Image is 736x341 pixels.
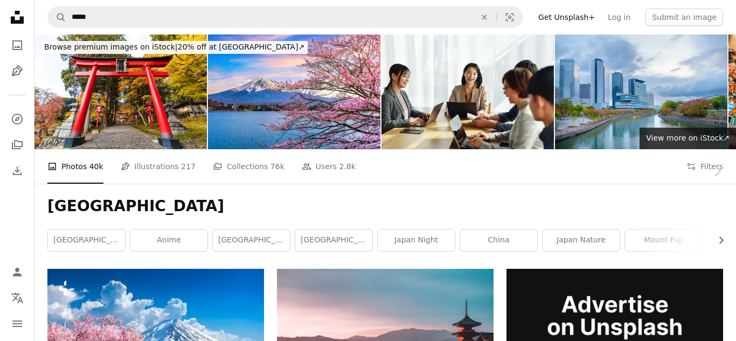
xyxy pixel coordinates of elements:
span: 2.8k [339,161,355,172]
a: [GEOGRAPHIC_DATA] [213,229,290,251]
a: china [460,229,537,251]
a: japan night [378,229,455,251]
a: Explore [6,108,28,130]
img: Osaka city skyscraper sunrise sky in Autumn, Osaka, Kansai, Japan. [555,34,727,149]
span: View more on iStock ↗ [646,134,730,142]
img: Japanese Torii gate at a shrine entrance in autumn [34,34,207,149]
span: 217 [181,161,196,172]
span: 20% off at [GEOGRAPHIC_DATA] ↗ [44,43,304,51]
a: Illustrations 217 [121,149,196,184]
button: Submit an image [645,9,723,26]
a: Photos [6,34,28,56]
img: Fuji mountain and cherry blossoms in spring, Japan. [208,34,380,149]
button: Menu [6,313,28,335]
a: japan nature [543,229,620,251]
span: Browse premium images on iStock | [44,43,177,51]
button: scroll list to the right [711,229,723,251]
button: Search Unsplash [48,7,66,27]
button: Language [6,287,28,309]
h1: [GEOGRAPHIC_DATA] [47,197,723,216]
a: Next [698,119,736,222]
a: Browse premium images on iStock|20% off at [GEOGRAPHIC_DATA]↗ [34,34,314,60]
a: Get Unsplash+ [532,9,601,26]
span: 76k [270,161,284,172]
button: Filters [686,149,723,184]
button: Visual search [497,7,523,27]
a: Illustrations [6,60,28,82]
a: Log in [601,9,637,26]
form: Find visuals sitewide [47,6,523,28]
button: Clear [473,7,496,27]
a: mount fuji [625,229,702,251]
a: View more on iStock↗ [640,128,736,149]
a: Users 2.8k [302,149,356,184]
a: Collections 76k [213,149,284,184]
a: Log in / Sign up [6,261,28,283]
img: Asian Business People Having A Meeting [381,34,554,149]
a: [GEOGRAPHIC_DATA] [295,229,372,251]
a: [GEOGRAPHIC_DATA] [48,229,125,251]
a: anime [130,229,207,251]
